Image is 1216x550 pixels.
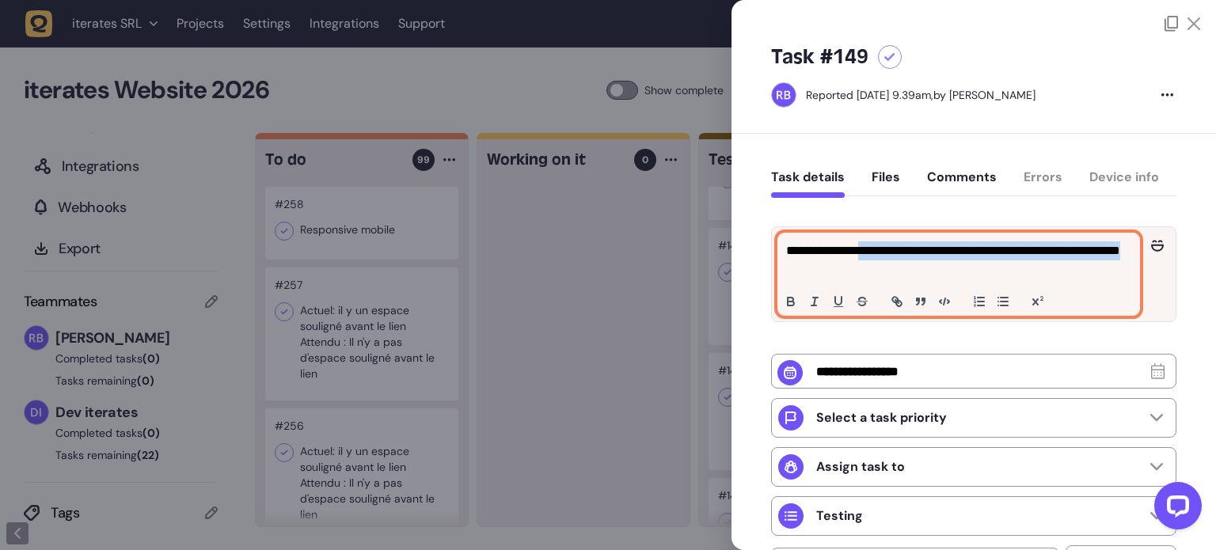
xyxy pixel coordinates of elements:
[772,83,796,107] img: Rodolphe Balay
[806,88,933,102] div: Reported [DATE] 9.39am,
[816,410,947,426] p: Select a task priority
[816,459,905,475] p: Assign task to
[927,169,997,198] button: Comments
[771,169,845,198] button: Task details
[806,87,1035,103] div: by [PERSON_NAME]
[1142,476,1208,542] iframe: LiveChat chat widget
[816,508,863,524] p: Testing
[872,169,900,198] button: Files
[771,44,868,70] h5: Task #149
